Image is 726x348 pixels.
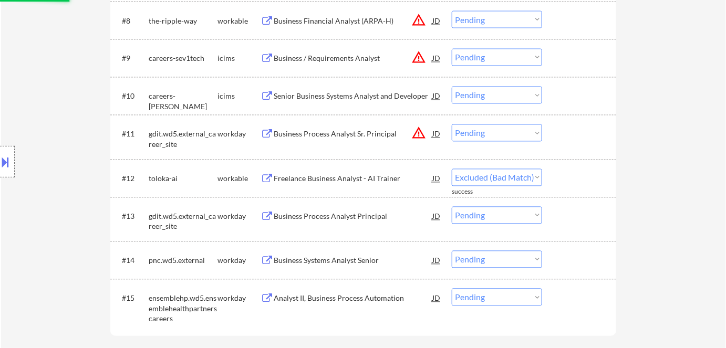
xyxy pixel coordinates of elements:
div: JD [431,289,442,308]
div: workday [217,212,261,222]
div: Senior Business Systems Analyst and Developer [274,91,432,102]
div: Freelance Business Analyst - AI Trainer [274,174,432,184]
div: Business Systems Analyst Senior [274,256,432,266]
div: Analyst II, Business Process Automation [274,293,432,304]
div: success [452,188,494,197]
div: workable [217,16,261,26]
button: warning_amber [411,126,426,141]
div: workday [217,293,261,304]
div: the-ripple-way [149,16,217,26]
div: workday [217,256,261,266]
button: warning_amber [411,13,426,27]
div: Business Process Analyst Sr. Principal [274,129,432,140]
div: #15 [122,293,140,304]
div: workday [217,129,261,140]
div: JD [431,124,442,143]
div: Business Financial Analyst (ARPA-H) [274,16,432,26]
div: #9 [122,54,140,64]
div: icims [217,91,261,102]
div: careers-sev1tech [149,54,217,64]
div: workable [217,174,261,184]
div: JD [431,87,442,106]
div: JD [431,207,442,226]
div: icims [217,54,261,64]
div: JD [431,11,442,30]
div: pnc.wd5.external [149,256,217,266]
button: warning_amber [411,50,426,65]
div: ensemblehp.wd5.ensemblehealthpartnerscareers [149,293,217,324]
div: #14 [122,256,140,266]
div: #8 [122,16,140,26]
div: Business Process Analyst Principal [274,212,432,222]
div: Business / Requirements Analyst [274,54,432,64]
div: JD [431,251,442,270]
div: JD [431,169,442,188]
div: JD [431,49,442,68]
